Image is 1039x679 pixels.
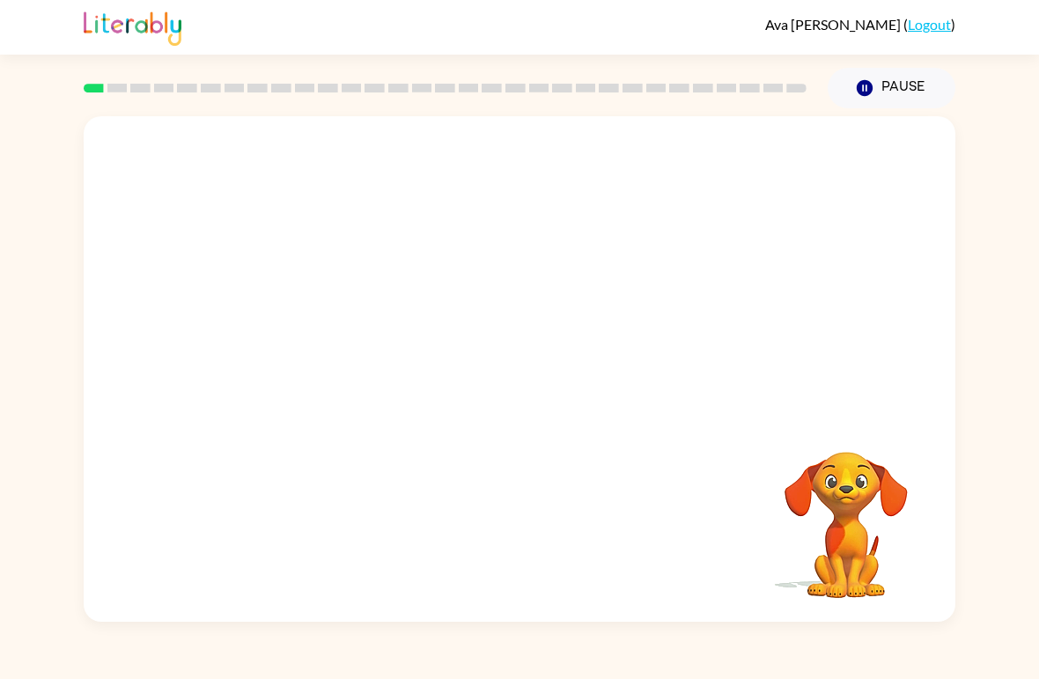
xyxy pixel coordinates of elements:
img: Literably [84,7,181,46]
button: Pause [828,68,955,108]
a: Logout [908,16,951,33]
video: Your browser must support playing .mp4 files to use Literably. Please try using another browser. [758,424,934,601]
span: Ava [PERSON_NAME] [765,16,903,33]
div: ( ) [765,16,955,33]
